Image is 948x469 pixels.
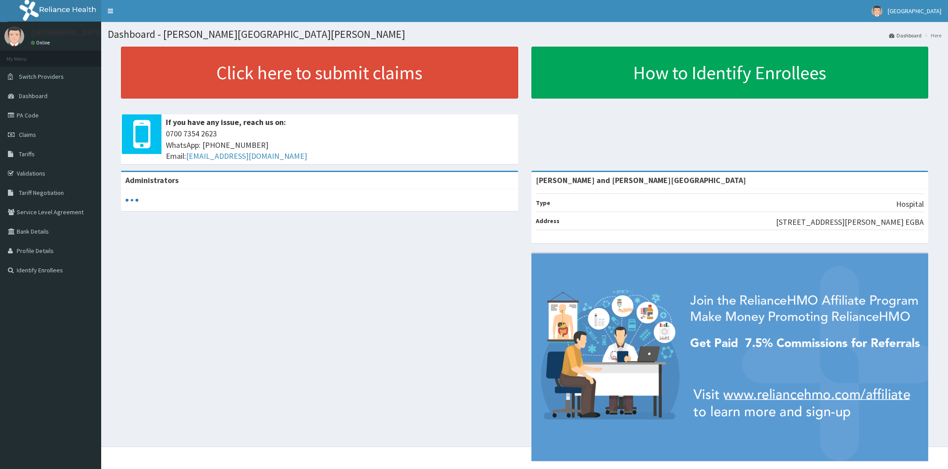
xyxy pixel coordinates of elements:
[888,7,941,15] span: [GEOGRAPHIC_DATA]
[121,47,518,99] a: Click here to submit claims
[186,151,307,161] a: [EMAIL_ADDRESS][DOMAIN_NAME]
[125,175,179,185] b: Administrators
[31,40,52,46] a: Online
[108,29,941,40] h1: Dashboard - [PERSON_NAME][GEOGRAPHIC_DATA][PERSON_NAME]
[536,199,550,207] b: Type
[125,194,139,207] svg: audio-loading
[922,32,941,39] li: Here
[19,150,35,158] span: Tariffs
[19,131,36,139] span: Claims
[536,175,746,185] strong: [PERSON_NAME] and [PERSON_NAME][GEOGRAPHIC_DATA]
[19,189,64,197] span: Tariff Negotiation
[166,117,286,127] b: If you have any issue, reach us on:
[4,26,24,46] img: User Image
[536,217,560,225] b: Address
[896,198,924,210] p: Hospital
[531,253,929,461] img: provider-team-banner.png
[531,47,929,99] a: How to Identify Enrollees
[19,73,64,81] span: Switch Providers
[871,6,882,17] img: User Image
[31,29,103,37] p: [GEOGRAPHIC_DATA]
[776,216,924,228] p: [STREET_ADDRESS][PERSON_NAME] EGBA
[19,92,48,100] span: Dashboard
[889,32,922,39] a: Dashboard
[166,128,514,162] span: 0700 7354 2623 WhatsApp: [PHONE_NUMBER] Email:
